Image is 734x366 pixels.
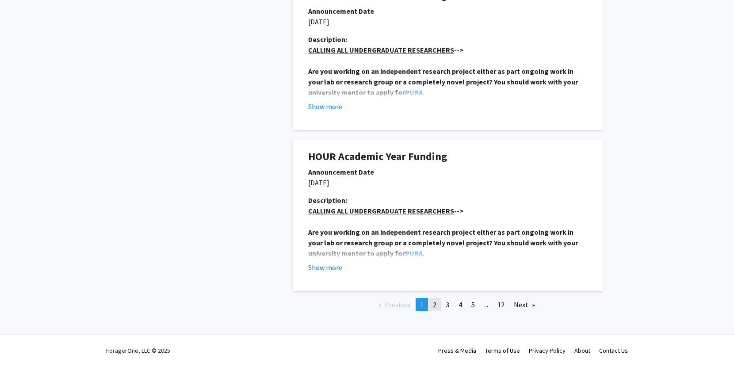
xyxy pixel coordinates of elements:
strong: Are you working on an independent research project either as part ongoing work in your lab or res... [308,228,579,258]
a: PURA [405,88,423,97]
div: Announcement Date [308,167,588,177]
span: ... [484,300,488,309]
a: PURA [405,249,423,258]
strong: --> [308,46,463,54]
a: Contact Us [599,347,628,355]
iframe: Chat [7,326,38,359]
h1: HOUR Academic Year Funding [308,150,588,163]
span: Previous [385,300,411,309]
a: Terms of Use [485,347,520,355]
span: 2 [433,300,436,309]
div: ForagerOne, LLC © 2025 [106,335,170,366]
span: 1 [420,300,424,309]
div: Description: [308,195,588,206]
span: 12 [497,300,505,309]
span: 5 [471,300,475,309]
p: . [308,227,588,259]
u: CALLING ALL UNDERGRADUATE RESEARCHERS [308,46,454,54]
ul: Pagination [293,298,604,311]
a: About [574,347,590,355]
div: Announcement Date [308,6,588,16]
span: 4 [459,300,462,309]
strong: Are you working on an independent research project either as part ongoing work in your lab or res... [308,67,579,97]
p: [DATE] [308,177,588,188]
span: 3 [446,300,449,309]
p: [DATE] [308,16,588,27]
strong: --> [308,206,463,215]
a: Next page [509,298,539,311]
button: Show more [308,262,342,273]
a: Privacy Policy [529,347,566,355]
u: CALLING ALL UNDERGRADUATE RESEARCHERS [308,206,454,215]
button: Show more [308,101,342,112]
a: Press & Media [438,347,476,355]
p: . [308,66,588,98]
div: Description: [308,34,588,45]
